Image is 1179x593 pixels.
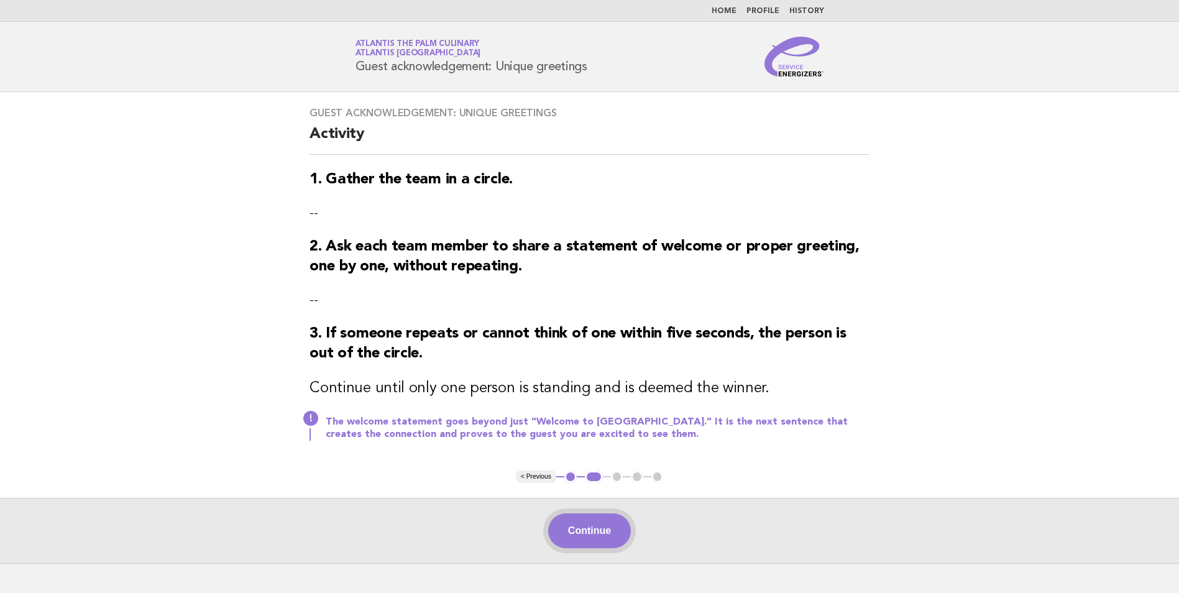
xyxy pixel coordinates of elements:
strong: 3. If someone repeats or cannot think of one within five seconds, the person is out of the circle. [310,326,846,361]
strong: 1. Gather the team in a circle. [310,172,513,187]
a: Home [712,7,736,15]
button: < Previous [516,471,556,483]
a: Profile [746,7,779,15]
span: Atlantis [GEOGRAPHIC_DATA] [356,50,481,58]
p: -- [310,205,869,222]
button: Continue [548,513,631,548]
a: Atlantis The Palm CulinaryAtlantis [GEOGRAPHIC_DATA] [356,40,481,57]
button: 2 [585,471,603,483]
strong: 2. Ask each team member to share a statement of welcome or proper greeting, one by one, without r... [310,239,860,274]
h3: Continue until only one person is standing and is deemed the winner. [310,379,869,398]
a: History [789,7,824,15]
img: Service Energizers [764,37,824,76]
h3: Guest acknowledgement: Unique greetings [310,107,869,119]
p: -- [310,292,869,309]
p: The welcome statement goes beyond just "Welcome to [GEOGRAPHIC_DATA]." It is the next sentence th... [326,416,869,441]
h1: Guest acknowledgement: Unique greetings [356,40,587,73]
h2: Activity [310,124,869,155]
button: 1 [564,471,577,483]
